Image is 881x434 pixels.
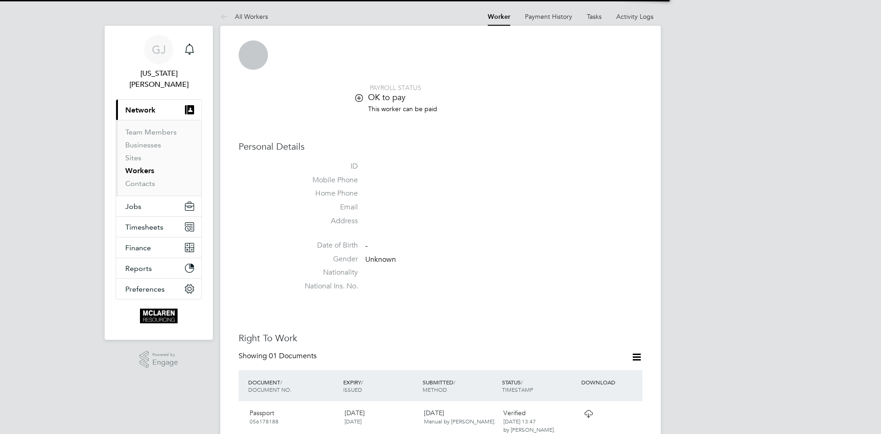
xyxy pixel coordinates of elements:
[125,264,152,273] span: Reports
[116,237,201,258] button: Finance
[294,268,358,277] label: Nationality
[525,12,572,21] a: Payment History
[294,241,358,250] label: Date of Birth
[502,386,533,393] span: TIMESTAMP
[294,216,358,226] label: Address
[139,351,178,368] a: Powered byEngage
[116,120,201,196] div: Network
[341,374,420,398] div: EXPIRY
[152,351,178,359] span: Powered by
[453,378,455,386] span: /
[246,374,341,398] div: DOCUMENT
[116,279,201,299] button: Preferences
[125,179,155,188] a: Contacts
[341,405,420,429] div: [DATE]
[116,196,201,216] button: Jobs
[125,128,177,136] a: Team Members
[488,13,510,21] a: Worker
[579,374,642,390] div: DOWNLOAD
[423,386,447,393] span: METHOD
[370,84,421,92] span: PAYROLL STATUS
[152,359,178,366] span: Engage
[500,374,579,398] div: STATUS
[250,417,279,425] span: 056178188
[294,282,358,291] label: National Ins. No.
[280,378,282,386] span: /
[521,378,523,386] span: /
[220,12,268,21] a: All Workers
[345,417,362,425] span: [DATE]
[125,243,151,252] span: Finance
[116,100,201,120] button: Network
[503,409,526,417] span: Verified
[616,12,653,21] a: Activity Logs
[294,175,358,185] label: Mobile Phone
[424,417,496,425] span: Manual by [PERSON_NAME].
[125,285,165,293] span: Preferences
[239,332,642,344] h3: Right To Work
[125,153,141,162] a: Sites
[125,166,154,175] a: Workers
[152,44,166,56] span: GJ
[294,162,358,171] label: ID
[140,309,177,323] img: mclaren-logo-retina.png
[420,405,500,429] div: [DATE]
[248,386,291,393] span: DOCUMENT NO.
[105,26,213,340] nav: Main navigation
[343,386,362,393] span: ISSUED
[125,223,163,231] span: Timesheets
[246,405,341,429] div: Passport
[294,254,358,264] label: Gender
[587,12,602,21] a: Tasks
[125,106,156,114] span: Network
[294,189,358,198] label: Home Phone
[365,255,396,264] span: Unknown
[116,68,202,90] span: Georgia Jesson
[503,417,536,425] span: [DATE] 13:47
[503,426,555,433] span: by [PERSON_NAME].
[116,258,201,278] button: Reports
[125,141,161,149] a: Businesses
[125,202,141,211] span: Jobs
[116,35,202,90] a: GJ[US_STATE][PERSON_NAME]
[368,92,406,102] span: OK to pay
[269,351,317,361] span: 01 Documents
[116,309,202,323] a: Go to home page
[361,378,363,386] span: /
[116,217,201,237] button: Timesheets
[368,105,437,113] span: This worker can be paid
[365,241,368,250] span: -
[420,374,500,398] div: SUBMITTED
[239,141,642,152] h3: Personal Details
[239,351,318,361] div: Showing
[294,203,358,212] label: Email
